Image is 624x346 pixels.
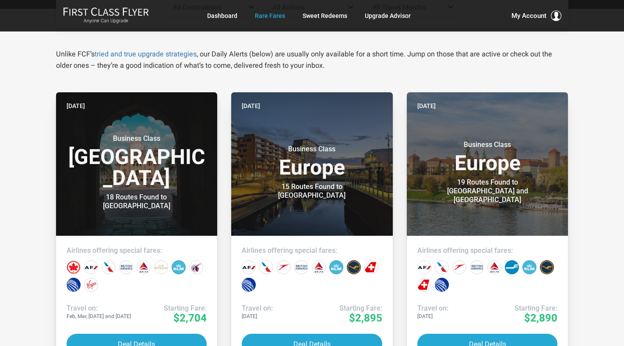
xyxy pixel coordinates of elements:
[82,134,191,143] small: Business Class
[435,278,449,292] div: United
[259,260,273,274] div: American Airlines
[63,18,149,24] small: Anyone Can Upgrade
[63,7,149,16] img: First Class Flyer
[84,278,98,292] div: Virgin Atlantic
[312,260,326,274] div: Delta Airlines
[417,278,431,292] div: Swiss
[82,193,191,210] div: 18 Routes Found to [GEOGRAPHIC_DATA]
[511,10,561,21] button: My Account
[257,182,367,200] div: 15 Routes Found to [GEOGRAPHIC_DATA]
[347,260,361,274] div: Lufthansa
[435,260,449,274] div: American Airlines
[242,145,382,178] h3: Europe
[417,101,436,111] time: [DATE]
[417,140,558,174] h3: Europe
[242,278,256,292] div: United
[95,50,197,58] a: tried and true upgrade strategies
[56,49,568,71] p: Unlike FCF’s , our Daily Alerts (below) are usually only available for a short time. Jump on thos...
[67,278,81,292] div: United
[433,140,542,149] small: Business Class
[417,246,558,255] h4: Airlines offering special fares:
[84,260,98,274] div: Air France
[522,260,536,274] div: KLM
[242,260,256,274] div: Air France
[137,260,151,274] div: Delta Airlines
[63,7,149,24] a: First Class FlyerAnyone Can Upgrade
[364,260,378,274] div: Swiss
[303,8,347,24] a: Sweet Redeems
[452,260,466,274] div: Austrian Airlines‎
[119,260,133,274] div: British Airways
[242,246,382,255] h4: Airlines offering special fares:
[207,8,237,24] a: Dashboard
[329,260,343,274] div: KLM
[487,260,501,274] div: Delta Airlines
[255,8,285,24] a: Rare Fares
[294,260,308,274] div: British Airways
[67,134,207,189] h3: [GEOGRAPHIC_DATA]
[511,10,546,21] span: My Account
[67,260,81,274] div: Air Canada
[154,260,168,274] div: Etihad
[470,260,484,274] div: British Airways
[277,260,291,274] div: Austrian Airlines‎
[189,260,203,274] div: Qatar
[540,260,554,274] div: Lufthansa
[67,101,85,111] time: [DATE]
[67,246,207,255] h4: Airlines offering special fares:
[365,8,411,24] a: Upgrade Advisor
[102,260,116,274] div: American Airlines
[417,260,431,274] div: Air France
[505,260,519,274] div: Finnair
[242,101,260,111] time: [DATE]
[172,260,186,274] div: KLM
[257,145,367,154] small: Business Class
[433,178,542,204] div: 19 Routes Found to [GEOGRAPHIC_DATA] and [GEOGRAPHIC_DATA]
